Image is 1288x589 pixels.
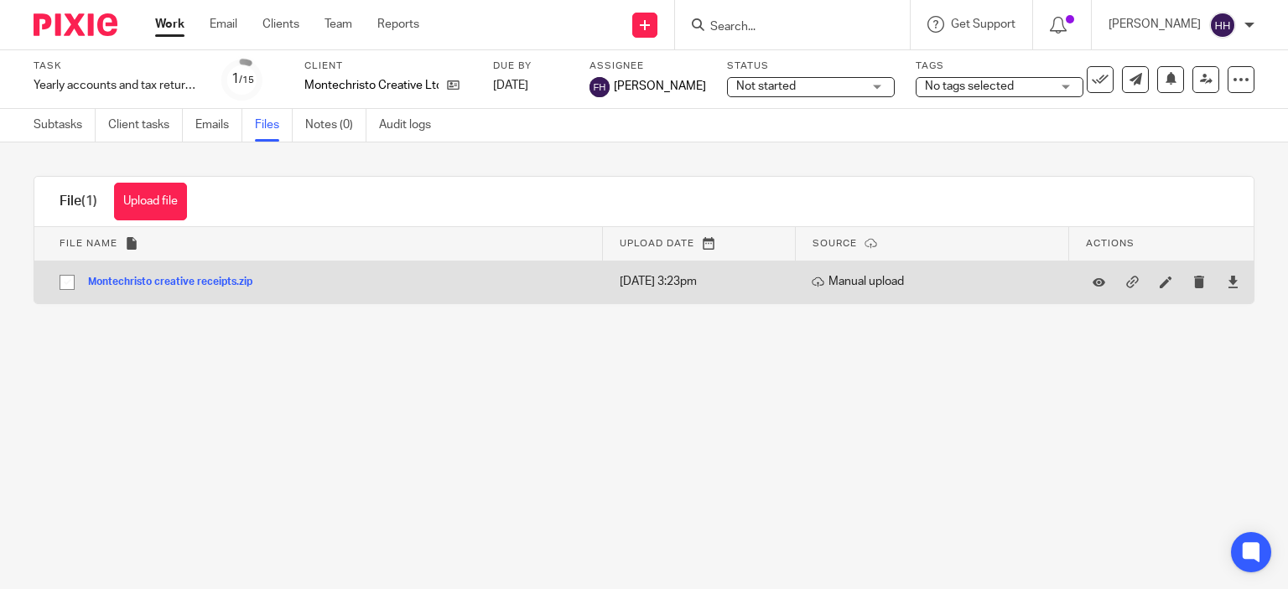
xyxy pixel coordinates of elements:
a: Notes (0) [305,109,366,142]
span: Get Support [951,18,1015,30]
label: Tags [916,59,1083,73]
p: Manual upload [812,273,1061,290]
a: Work [155,16,184,33]
p: [DATE] 3:23pm [620,273,787,290]
a: Team [325,16,352,33]
small: /15 [239,75,254,85]
button: Montechristo creative receipts.zip [88,276,265,288]
div: Yearly accounts and tax return - Automatic - September 2025 [34,77,201,94]
img: svg%3E [1209,12,1236,39]
a: Email [210,16,237,33]
a: Client tasks [108,109,183,142]
span: [DATE] [493,80,528,91]
img: Pixie [34,13,117,36]
a: Subtasks [34,109,96,142]
a: Reports [377,16,419,33]
a: Audit logs [379,109,444,142]
h1: File [60,193,97,210]
span: (1) [81,194,97,208]
label: Due by [493,59,569,73]
a: Clients [262,16,299,33]
div: 1 [231,70,254,89]
button: Upload file [114,183,187,220]
span: [PERSON_NAME] [614,78,706,95]
a: Emails [195,109,242,142]
input: Search [709,20,860,35]
span: No tags selected [925,80,1014,92]
label: Task [34,59,201,73]
label: Client [304,59,472,73]
p: [PERSON_NAME] [1109,16,1201,33]
a: Download [1227,273,1239,290]
label: Status [727,59,895,73]
label: Assignee [589,59,706,73]
p: Montechristo Creative Ltd [304,77,439,94]
div: Yearly accounts and tax return - Automatic - [DATE] [34,77,201,94]
img: svg%3E [589,77,610,97]
span: Source [813,239,857,248]
span: File name [60,239,117,248]
a: Files [255,109,293,142]
span: Actions [1086,239,1135,248]
span: Upload date [620,239,694,248]
span: Not started [736,80,796,92]
input: Select [51,266,83,298]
